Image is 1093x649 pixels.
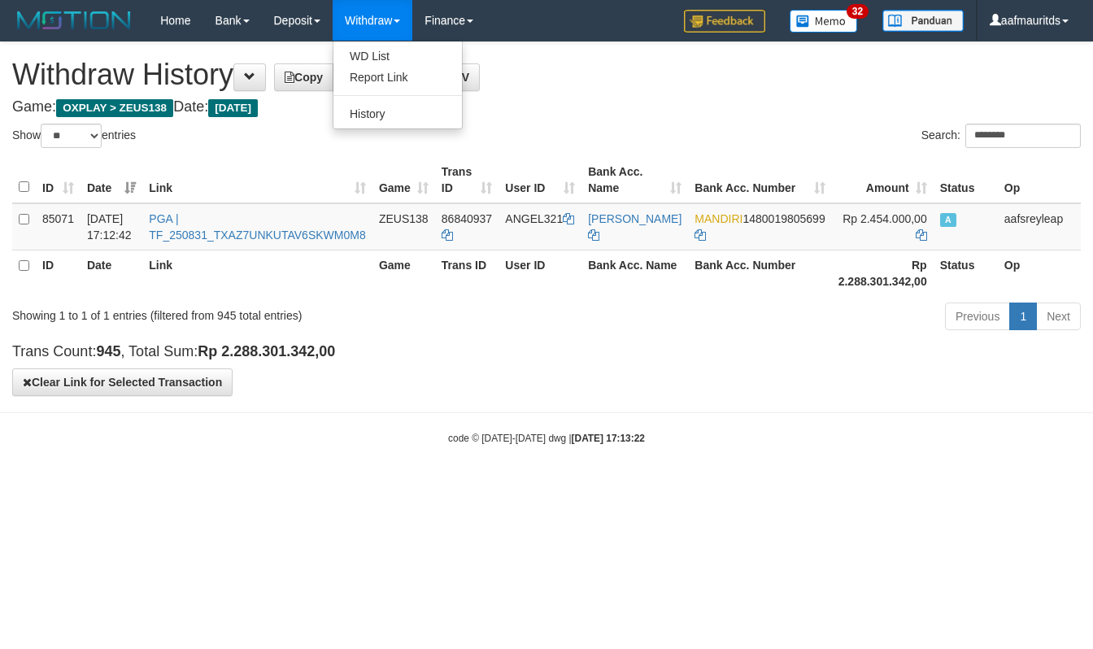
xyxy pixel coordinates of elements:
[372,250,435,296] th: Game
[1036,303,1081,330] a: Next
[285,71,323,84] span: Copy
[435,203,499,250] td: 86840937
[81,203,142,250] td: [DATE] 17:12:42
[581,157,688,203] th: Bank Acc. Name: activate to sort column ascending
[333,103,462,124] a: History
[998,157,1081,203] th: Op
[435,250,499,296] th: Trans ID
[588,212,681,225] a: [PERSON_NAME]
[921,124,1081,148] label: Search:
[790,10,858,33] img: Button%20Memo.svg
[934,157,998,203] th: Status
[940,213,956,227] span: Approved - Marked by aafsreyleap
[142,157,372,203] th: Link: activate to sort column ascending
[934,250,998,296] th: Status
[838,259,927,288] strong: Rp 2.288.301.342,00
[12,344,1081,360] h4: Trans Count: , Total Sum:
[12,59,1081,91] h1: Withdraw History
[843,212,927,225] span: Rp 2.454.000,00
[41,124,102,148] select: Showentries
[274,63,333,91] a: Copy
[499,250,581,296] th: User ID
[684,10,765,33] img: Feedback.jpg
[965,124,1081,148] input: Search:
[882,10,964,32] img: panduan.png
[688,250,831,296] th: Bank Acc. Number
[688,203,831,250] td: 1480019805699
[435,157,499,203] th: Trans ID: activate to sort column ascending
[333,67,462,88] a: Report Link
[81,250,142,296] th: Date
[96,343,120,359] strong: 945
[36,157,81,203] th: ID: activate to sort column ascending
[12,124,136,148] label: Show entries
[499,157,581,203] th: User ID: activate to sort column ascending
[12,99,1081,115] h4: Game: Date:
[372,157,435,203] th: Game: activate to sort column ascending
[688,157,831,203] th: Bank Acc. Number: activate to sort column ascending
[945,303,1010,330] a: Previous
[998,250,1081,296] th: Op
[1009,303,1037,330] a: 1
[56,99,173,117] span: OXPLAY > ZEUS138
[142,250,372,296] th: Link
[12,8,136,33] img: MOTION_logo.png
[12,301,443,324] div: Showing 1 to 1 of 1 entries (filtered from 945 total entries)
[832,157,934,203] th: Amount: activate to sort column ascending
[695,212,742,225] span: MANDIRI
[448,433,645,444] small: code © [DATE]-[DATE] dwg |
[81,157,142,203] th: Date: activate to sort column ascending
[581,250,688,296] th: Bank Acc. Name
[198,343,335,359] strong: Rp 2.288.301.342,00
[12,368,233,396] button: Clear Link for Selected Transaction
[499,203,581,250] td: ANGEL321
[208,99,258,117] span: [DATE]
[847,4,869,19] span: 32
[998,203,1081,250] td: aafsreyleap
[572,433,645,444] strong: [DATE] 17:13:22
[149,212,365,242] a: PGA | TF_250831_TXAZ7UNKUTAV6SKWM0M8
[372,203,435,250] td: ZEUS138
[36,250,81,296] th: ID
[333,46,462,67] a: WD List
[36,203,81,250] td: 85071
